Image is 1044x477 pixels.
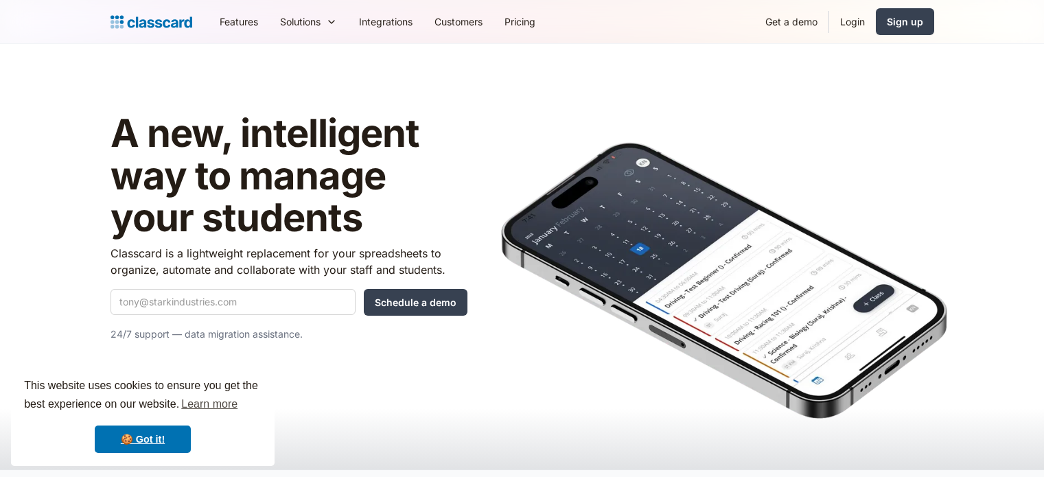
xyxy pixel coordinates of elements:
[179,394,240,415] a: learn more about cookies
[424,6,494,37] a: Customers
[95,426,191,453] a: dismiss cookie message
[111,289,467,316] form: Quick Demo Form
[111,289,356,315] input: tony@starkindustries.com
[209,6,269,37] a: Features
[364,289,467,316] input: Schedule a demo
[829,6,876,37] a: Login
[754,6,828,37] a: Get a demo
[111,113,467,240] h1: A new, intelligent way to manage your students
[280,14,321,29] div: Solutions
[111,326,467,342] p: 24/7 support — data migration assistance.
[269,6,348,37] div: Solutions
[876,8,934,35] a: Sign up
[11,364,275,466] div: cookieconsent
[111,245,467,278] p: Classcard is a lightweight replacement for your spreadsheets to organize, automate and collaborat...
[24,377,262,415] span: This website uses cookies to ensure you get the best experience on our website.
[111,12,192,32] a: Logo
[887,14,923,29] div: Sign up
[494,6,546,37] a: Pricing
[348,6,424,37] a: Integrations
